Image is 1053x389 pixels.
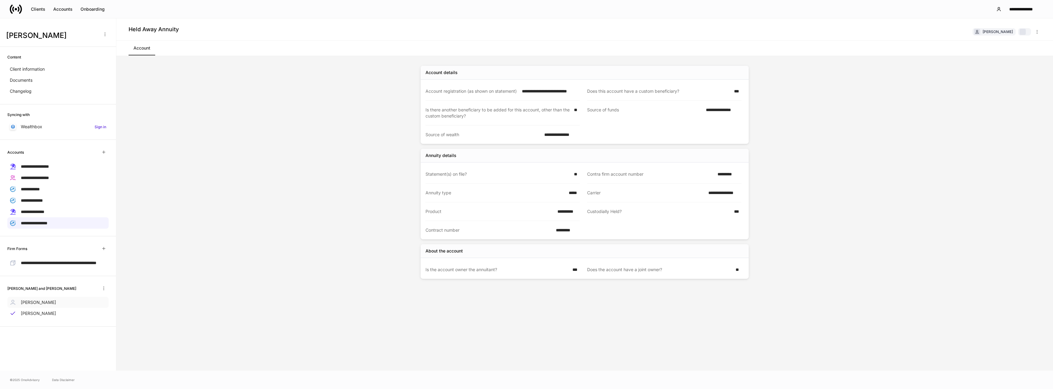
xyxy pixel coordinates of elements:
div: Account registration (as shown on statement) [425,88,518,94]
p: Documents [10,77,32,83]
a: [PERSON_NAME] [7,308,109,319]
div: Contra firm account number [587,171,714,177]
div: Source of funds [587,107,702,119]
button: Onboarding [77,4,109,14]
a: Data Disclaimer [52,377,75,382]
div: Source of wealth [425,132,541,138]
p: Changelog [10,88,32,94]
h4: Held Away Annuity [129,26,179,33]
div: Account details [425,69,458,76]
div: Contract number [425,227,552,233]
h6: Syncing with [7,112,30,118]
a: Account [129,41,155,55]
div: Annuity type [425,190,565,196]
a: Client information [7,64,109,75]
p: [PERSON_NAME] [21,299,56,305]
div: Does this account have a custom beneficiary? [587,88,730,94]
p: Wealthbox [21,124,42,130]
p: Client information [10,66,45,72]
button: Accounts [49,4,77,14]
h6: Firm Forms [7,246,27,252]
div: About the account [425,248,463,254]
h6: Accounts [7,149,24,155]
h6: Sign in [95,124,106,130]
h3: [PERSON_NAME] [6,31,98,40]
div: [PERSON_NAME] [983,29,1013,35]
div: Clients [31,6,45,12]
div: Accounts [53,6,73,12]
button: Clients [27,4,49,14]
a: WealthboxSign in [7,121,109,132]
a: Changelog [7,86,109,97]
a: [PERSON_NAME] [7,297,109,308]
div: Statement(s) on file? [425,171,570,177]
div: Carrier [587,190,705,196]
p: [PERSON_NAME] [21,310,56,316]
a: Documents [7,75,109,86]
h6: Content [7,54,21,60]
span: © 2025 OneAdvisory [10,377,40,382]
div: Does the account have a joint owner? [587,267,732,273]
div: Product [425,208,554,215]
div: Is the account owner the annuitant? [425,267,569,273]
div: Is there another beneficiary to be added for this account, other than the custom beneficiary? [425,107,570,119]
div: Annuity details [425,152,456,159]
div: Custodially Held? [587,208,730,215]
div: Onboarding [81,6,105,12]
h6: [PERSON_NAME] and [PERSON_NAME] [7,286,76,291]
